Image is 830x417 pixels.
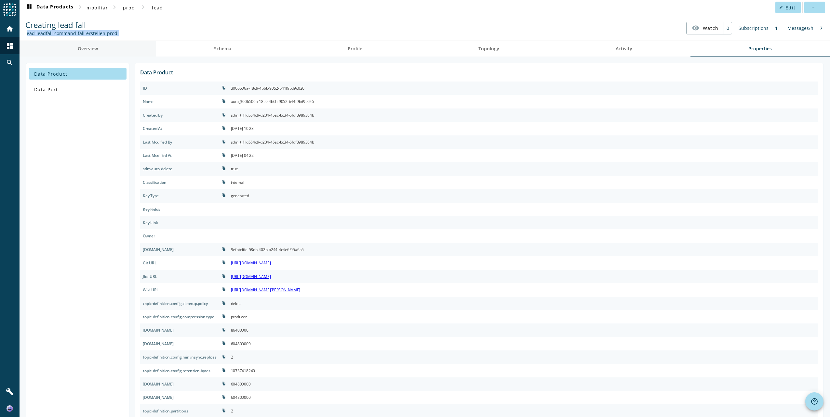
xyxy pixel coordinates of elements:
[692,24,700,32] mat-icon: visibility
[140,270,219,283] div: spoud.jira.url
[140,229,219,243] div: sdm.data.user.email
[140,256,219,270] div: spoud.git.url
[775,2,801,13] button: Edit
[231,353,233,361] div: 2
[222,368,226,372] i: file_copy
[7,405,13,412] img: 26a33c5f5886111b138cbb3a54b46891
[140,216,219,229] div: sdm.custom.key_link
[222,140,226,144] i: file_copy
[140,391,219,404] div: topic-definition.config.segment.ms
[703,22,718,34] span: Watch
[87,5,108,11] span: mobiliar
[140,283,219,297] div: spoud.wiki.url
[222,409,226,412] i: file_copy
[140,377,219,391] div: topic-definition.config.retention.ms
[25,4,33,11] mat-icon: dashboard
[687,22,724,34] button: Watch
[214,46,231,51] span: Schema
[231,313,247,321] div: producer
[231,124,254,133] div: [DATE] 10:23
[231,274,271,279] a: [URL][DOMAIN_NAME]
[222,328,226,332] i: file_copy
[123,5,135,11] span: prod
[222,274,226,278] i: file_copy
[222,99,226,103] i: file_copy
[231,380,251,388] div: 604800000
[348,46,362,51] span: Profile
[25,4,74,11] span: Data Products
[140,149,219,162] div: sdm.modified.at
[231,299,242,308] div: delete
[222,355,226,359] i: file_copy
[140,108,219,122] div: sdm.created.by
[147,2,168,13] button: lead
[6,42,14,50] mat-icon: dashboard
[140,135,219,149] div: sdm.modified.by
[140,95,219,108] div: sdm.name
[140,364,219,377] div: topic-definition.config.retention.bytes
[616,46,632,51] span: Activity
[6,388,14,396] mat-icon: build
[231,178,244,186] div: internal
[29,68,127,80] button: Data Product
[231,111,314,119] div: sdm_t_f1d554c9-d234-45ac-bc34-6fdf8989384b
[140,189,219,202] div: sdm.custom.key
[231,84,304,92] div: 3006506a-18c9-4b6b-9052-b44f9bd9c026
[784,22,817,34] div: Messages/h
[140,162,219,175] div: sdm.auto-delete
[140,310,219,323] div: topic-definition.config.compression.type
[231,97,314,106] div: auto_3006506a-18c9-4b6b-9052-b44f9bd9c026
[222,314,226,318] i: file_copy
[222,166,226,170] i: file_copy
[748,46,772,51] span: Properties
[111,3,118,11] mat-icon: chevron_right
[222,153,226,157] i: file_copy
[222,341,226,345] i: file_copy
[29,83,127,95] button: Data Port
[140,297,219,310] div: topic-definition.config.cleanup.policy
[231,287,301,293] a: [URL][DOMAIN_NAME][PERSON_NAME]
[222,180,226,184] i: file_copy
[231,367,255,375] div: 10737418240
[222,193,226,197] i: file_copy
[84,2,111,13] button: mobiliar
[23,2,76,13] button: Data Products
[140,350,219,364] div: topic-definition.config.min.insync.replicas
[779,6,783,9] mat-icon: edit
[478,46,499,51] span: Topology
[735,22,772,34] div: Subscriptions
[222,382,226,385] i: file_copy
[222,301,226,305] i: file_copy
[34,86,58,93] span: Data Port
[222,86,226,90] i: file_copy
[6,59,14,67] mat-icon: search
[140,69,173,77] div: Data Product
[231,326,248,334] div: 86400000
[140,337,219,350] div: topic-definition.config.max.compaction.lag.ms
[785,5,796,11] span: Edit
[724,22,732,34] div: 0
[25,30,117,36] div: Kafka Topic: lead-leadfall-command-fall-erstellen-prod
[231,151,254,159] div: [DATE] 04:22
[231,138,314,146] div: sdm_t_f1d554c9-d234-45ac-bc34-6fdf8989384b
[772,22,781,34] div: 1
[152,5,163,11] span: lead
[810,398,818,405] mat-icon: help_outline
[231,260,271,266] a: [URL][DOMAIN_NAME]
[222,247,226,251] i: file_copy
[231,340,251,348] div: 604800000
[222,113,226,117] i: file_copy
[118,2,139,13] button: prod
[25,19,86,30] span: Creating lead fall
[76,3,84,11] mat-icon: chevron_right
[140,122,219,135] div: sdm.created.at
[140,176,219,189] div: sdm.custom.classification
[140,323,219,337] div: topic-definition.config.delete.retention.ms
[231,192,249,200] div: generated
[222,287,226,291] i: file_copy
[811,6,814,9] mat-icon: more_horiz
[222,126,226,130] i: file_copy
[140,243,219,256] div: sdm.owner.id
[139,3,147,11] mat-icon: chevron_right
[231,246,304,254] div: 9efbbd6e-58db-402b-b244-4c4e6f05a6a5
